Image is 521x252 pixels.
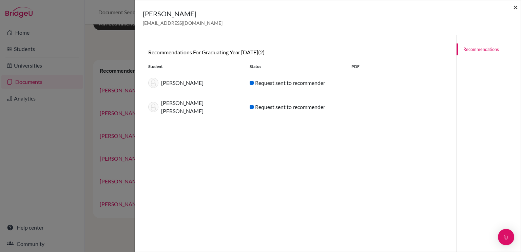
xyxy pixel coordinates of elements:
img: thumb_default-9baad8e6c595f6d87dbccf3bc005204999cb094ff98a76d4c88bb8097aa52fd3.png [148,78,158,88]
div: PDF [346,64,448,70]
div: [PERSON_NAME] [143,78,245,88]
img: thumb_default-9baad8e6c595f6d87dbccf3bc005204999cb094ff98a76d4c88bb8097aa52fd3.png [148,102,158,112]
span: [EMAIL_ADDRESS][DOMAIN_NAME] [143,20,223,26]
span: × [513,2,518,12]
span: (2) [258,49,265,55]
button: Close [513,3,518,11]
div: Open Intercom Messenger [498,229,514,245]
h5: [PERSON_NAME] [143,8,223,19]
div: Student [143,64,245,70]
div: [PERSON_NAME] [PERSON_NAME] [143,99,245,115]
div: Request sent to recommender [245,79,346,87]
div: Request sent to recommender [245,103,346,111]
div: Status [245,64,346,70]
h6: Recommendations for graduating year [DATE] [148,49,443,55]
a: Recommendations [457,43,521,55]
